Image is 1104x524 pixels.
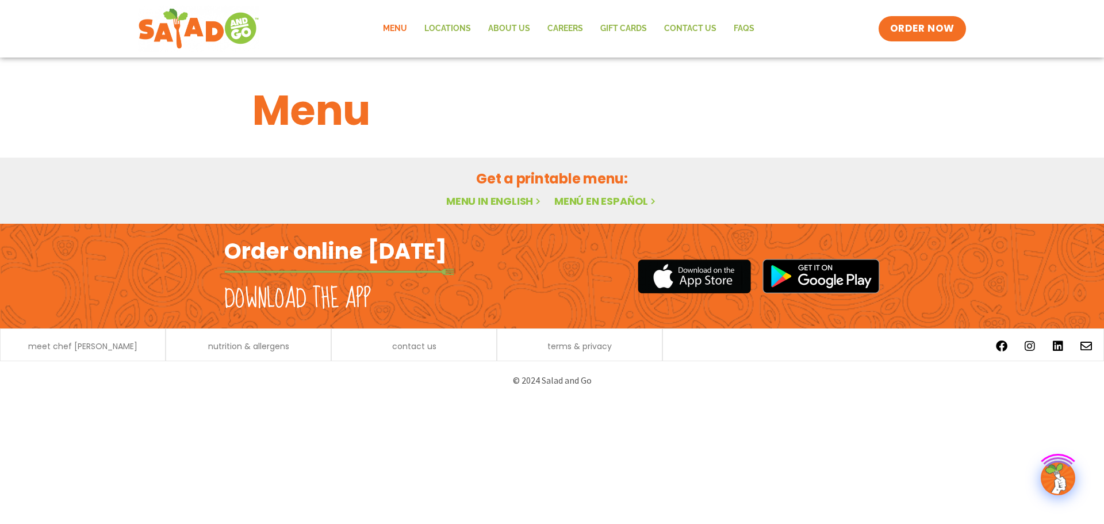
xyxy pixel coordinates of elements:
a: Menu in English [446,194,543,208]
h2: Get a printable menu: [252,169,852,189]
img: fork [224,269,454,275]
a: meet chef [PERSON_NAME] [28,342,137,350]
img: appstore [638,258,751,295]
a: nutrition & allergens [208,342,289,350]
a: FAQs [725,16,763,42]
img: google_play [762,259,880,293]
p: © 2024 Salad and Go [230,373,874,388]
a: GIFT CARDS [592,16,655,42]
span: ORDER NOW [890,22,954,36]
a: Contact Us [655,16,725,42]
a: Careers [539,16,592,42]
a: About Us [480,16,539,42]
h2: Order online [DATE] [224,237,447,265]
a: Menú en español [554,194,658,208]
img: new-SAG-logo-768×292 [138,6,259,52]
a: contact us [392,342,436,350]
h1: Menu [252,79,852,141]
a: terms & privacy [547,342,612,350]
nav: Menu [374,16,763,42]
a: ORDER NOW [879,16,966,41]
h2: Download the app [224,283,371,315]
a: Locations [416,16,480,42]
a: Menu [374,16,416,42]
